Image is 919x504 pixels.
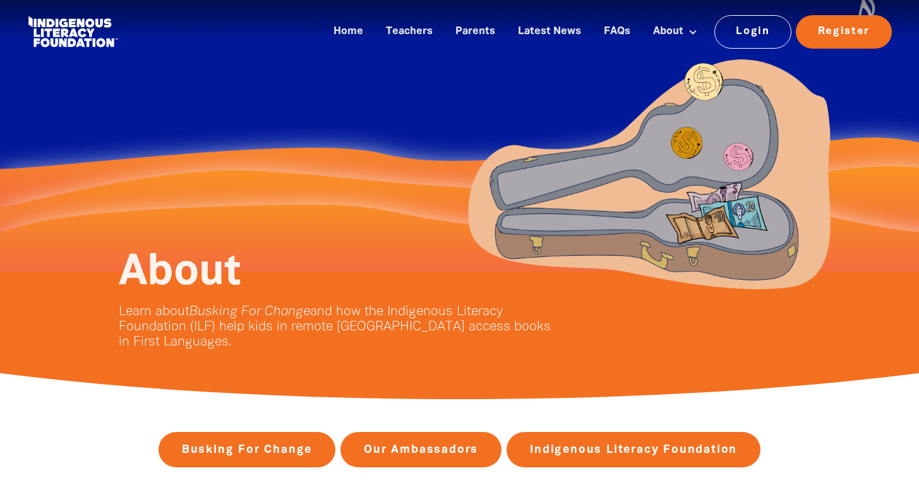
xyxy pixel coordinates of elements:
a: Latest News [510,21,589,42]
a: Parents [448,21,503,42]
a: FAQs [596,21,638,42]
p: Learn about and how the Indigenous Literacy Foundation (ILF) help kids in remote [GEOGRAPHIC_DATA... [119,304,561,350]
em: Busking For Change [189,306,310,318]
a: Register [796,15,892,48]
a: Teachers [378,21,440,42]
a: Login [714,15,792,48]
a: Our Ambassadors [340,432,502,467]
a: Busking For Change [159,432,335,467]
span: About [119,253,241,292]
a: Home [326,21,371,42]
a: Indigenous Literacy Foundation [507,432,760,467]
a: About [646,21,705,42]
